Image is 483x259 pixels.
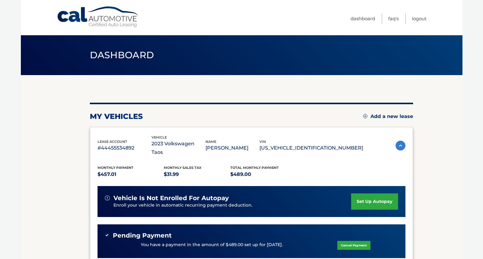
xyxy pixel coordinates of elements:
[396,141,405,150] img: accordion-active.svg
[164,170,230,179] p: $31.99
[151,135,167,139] span: vehicle
[151,139,205,157] p: 2023 Volkswagen Taos
[337,241,370,250] a: Cancel Payment
[105,233,109,237] img: check-green.svg
[98,144,151,152] p: #44455534892
[98,166,133,170] span: Monthly Payment
[98,139,127,144] span: lease account
[259,144,363,152] p: [US_VEHICLE_IDENTIFICATION_NUMBER]
[363,113,413,120] a: Add a new lease
[351,193,398,210] a: set up autopay
[113,194,229,202] span: vehicle is not enrolled for autopay
[205,139,216,144] span: name
[259,139,266,144] span: vin
[141,242,283,248] p: You have a payment in the amount of $489.00 set up for [DATE].
[113,232,172,239] span: Pending Payment
[412,13,427,24] a: Logout
[90,49,154,61] span: Dashboard
[90,112,143,121] h2: my vehicles
[230,166,279,170] span: Total Monthly Payment
[363,114,367,118] img: add.svg
[98,170,164,179] p: $457.01
[164,166,201,170] span: Monthly sales Tax
[105,196,110,200] img: alert-white.svg
[388,13,399,24] a: FAQ's
[57,6,140,28] a: Cal Automotive
[230,170,297,179] p: $489.00
[351,13,375,24] a: Dashboard
[205,144,259,152] p: [PERSON_NAME]
[113,202,351,209] p: Enroll your vehicle in automatic recurring payment deduction.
